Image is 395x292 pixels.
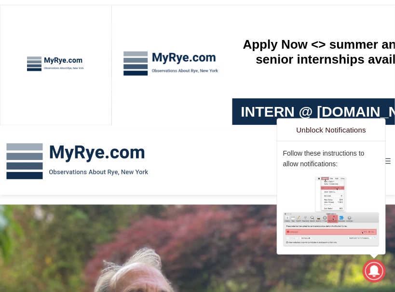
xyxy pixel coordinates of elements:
button: Open menu [377,154,395,169]
img: safari-unblock.jpg [283,176,379,247]
p: Follow these instructions to allow notifications: [283,148,379,170]
div: "Chef [PERSON_NAME] omakase menu is nirvana for lovers of great Japanese food." [99,60,142,115]
a: Open Tues. - Sun. [PHONE_NUMBER] [0,97,97,120]
span: Open Tues. - Sun. [PHONE_NUMBER] [3,99,95,136]
h1: Unblock Notifications [283,120,379,139]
